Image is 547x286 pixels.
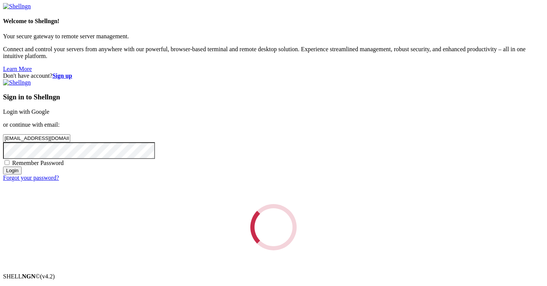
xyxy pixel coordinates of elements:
[3,3,31,10] img: Shellngn
[3,108,49,115] a: Login with Google
[3,93,544,101] h3: Sign in to Shellngn
[3,134,70,142] input: Email address
[3,273,55,280] span: SHELL ©
[3,72,544,79] div: Don't have account?
[52,72,72,79] a: Sign up
[40,273,55,280] span: 4.2.0
[247,200,301,255] div: Loading...
[3,33,544,40] p: Your secure gateway to remote server management.
[3,79,31,86] img: Shellngn
[3,18,544,25] h4: Welcome to Shellngn!
[3,121,544,128] p: or continue with email:
[22,273,36,280] b: NGN
[3,46,544,60] p: Connect and control your servers from anywhere with our powerful, browser-based terminal and remo...
[3,174,59,181] a: Forgot your password?
[3,66,32,72] a: Learn More
[5,160,9,165] input: Remember Password
[12,160,64,166] span: Remember Password
[3,167,22,174] input: Login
